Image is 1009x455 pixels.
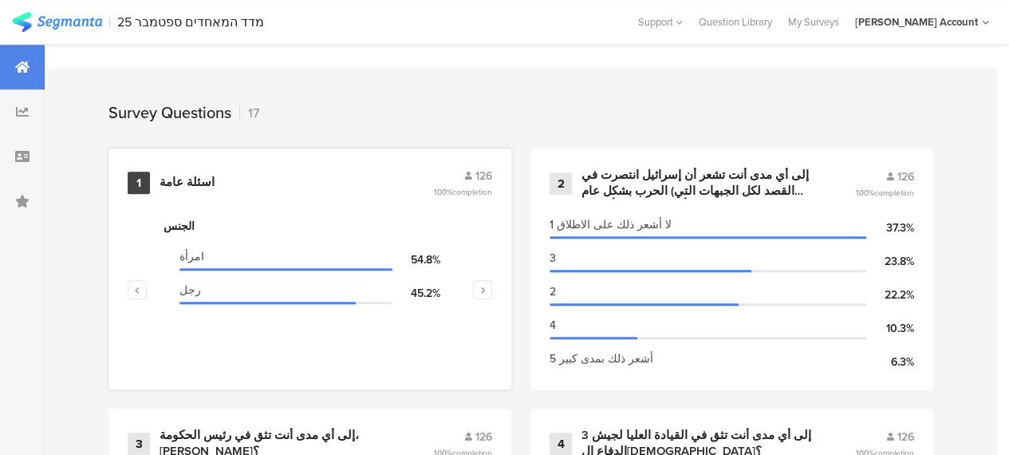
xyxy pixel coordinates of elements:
div: 17 [239,104,259,122]
div: מדד המאחדים ספטמבר 25 [117,14,264,30]
div: Support [638,10,683,34]
a: Question Library [691,14,780,30]
span: 3 [550,250,556,267]
div: 1 [128,172,150,194]
div: 2 [550,172,572,195]
div: 10.3% [866,320,914,337]
span: completion [874,187,914,199]
div: 54.8% [392,251,440,268]
span: 100% [434,186,492,198]
div: إلى أي مدى أنت تشعر أن إسرائيل انتصرت في الحرب بشكل عام (القصد لكل الجبهات التي بدأت في [DATE])؟ق... [581,168,817,199]
div: 22.2% [866,287,914,303]
span: 4 [550,317,556,334]
div: [PERSON_NAME] Account [855,14,978,30]
div: 23.8% [866,253,914,270]
div: 3 [128,433,150,455]
div: 45.2% [392,285,440,302]
div: Survey Questions [108,101,231,125]
span: 1 لا أشعر ذلك على الاطلاق [550,216,672,233]
img: segmanta logo [12,12,102,32]
a: My Surveys [780,14,847,30]
span: 126 [897,168,914,185]
span: 5 أشعر ذلك بمدى كبير [550,350,653,367]
span: 126 [475,168,492,184]
div: الجنس [164,218,456,235]
span: 126 [475,429,492,445]
div: | [108,13,111,31]
div: 37.3% [866,220,914,236]
div: 6.3% [866,354,914,370]
span: 100% [856,187,914,199]
span: completion [452,186,492,198]
div: اسئلة عامة [160,175,215,191]
span: رجل [179,282,201,299]
span: 126 [897,429,914,445]
div: 4 [550,433,572,455]
span: 2 [550,283,556,300]
span: امرأة [179,248,204,265]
